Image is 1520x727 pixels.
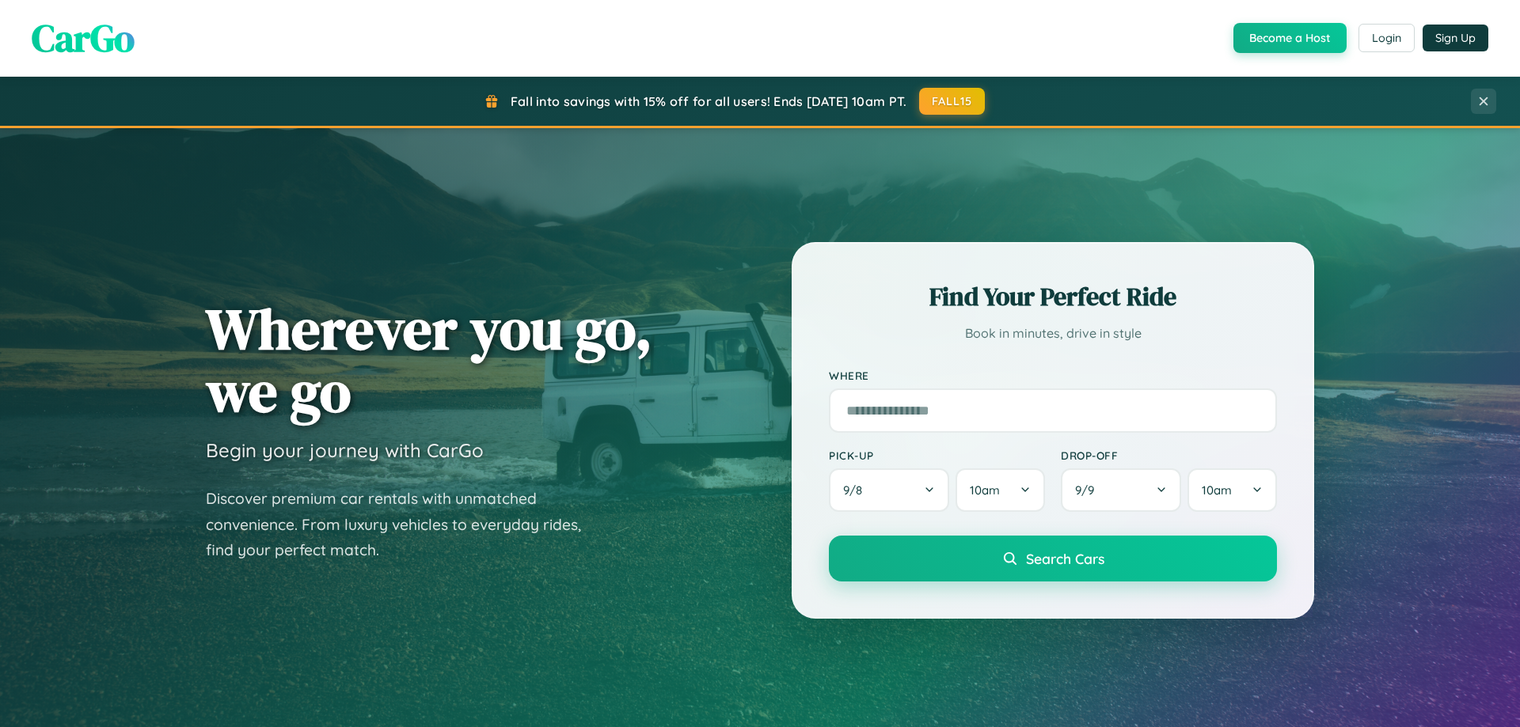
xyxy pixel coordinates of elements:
[829,322,1277,345] p: Book in minutes, drive in style
[1202,483,1232,498] span: 10am
[970,483,1000,498] span: 10am
[1423,25,1488,51] button: Sign Up
[206,297,652,422] h1: Wherever you go, we go
[511,93,907,109] span: Fall into savings with 15% off for all users! Ends [DATE] 10am PT.
[206,438,484,462] h3: Begin your journey with CarGo
[919,88,986,115] button: FALL15
[956,468,1045,512] button: 10am
[829,279,1277,314] h2: Find Your Perfect Ride
[1358,24,1415,52] button: Login
[829,449,1045,462] label: Pick-up
[206,486,602,563] p: Discover premium car rentals with unmatched convenience. From luxury vehicles to everyday rides, ...
[1026,550,1104,567] span: Search Cars
[1187,468,1277,512] button: 10am
[1233,23,1347,53] button: Become a Host
[829,536,1277,581] button: Search Cars
[32,12,135,64] span: CarGo
[843,483,870,498] span: 9 / 8
[1061,468,1181,512] button: 9/9
[829,369,1277,382] label: Where
[1061,449,1277,462] label: Drop-off
[1075,483,1102,498] span: 9 / 9
[829,468,949,512] button: 9/8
